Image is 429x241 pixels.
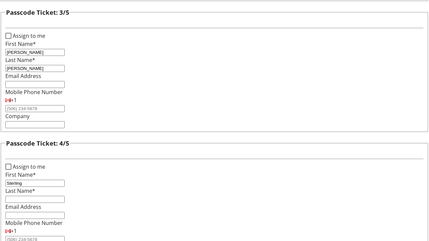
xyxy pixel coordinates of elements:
h3: Passcode Ticket: 3/5 [6,8,69,17]
label: Assign to me [11,163,45,171]
label: Last Name* [5,187,35,194]
label: First Name* [5,40,36,48]
h3: Passcode Ticket: 4/5 [6,139,69,148]
label: Email Address [5,203,41,211]
label: Mobile Phone Number [5,219,63,227]
label: Email Address [5,72,41,80]
label: First Name* [5,171,36,178]
label: Mobile Phone Number [5,88,63,96]
label: Assign to me [11,32,45,40]
input: (506) 234-5678 [5,105,65,112]
label: Company [5,112,29,120]
label: Last Name* [5,56,35,64]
